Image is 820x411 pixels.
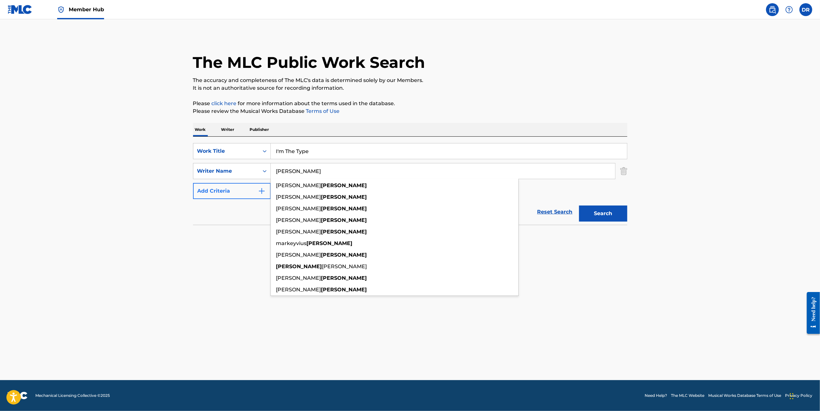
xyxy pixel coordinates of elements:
[321,194,367,200] strong: [PERSON_NAME]
[769,6,776,14] img: search
[534,205,576,219] a: Reset Search
[802,287,820,339] iframe: Resource Center
[69,6,104,13] span: Member Hub
[276,275,321,281] span: [PERSON_NAME]
[193,123,208,136] p: Work
[321,275,367,281] strong: [PERSON_NAME]
[321,182,367,188] strong: [PERSON_NAME]
[8,5,32,14] img: MLC Logo
[35,393,110,398] span: Mechanical Licensing Collective © 2025
[579,205,627,222] button: Search
[321,205,367,212] strong: [PERSON_NAME]
[321,252,367,258] strong: [PERSON_NAME]
[307,240,353,246] strong: [PERSON_NAME]
[276,240,307,246] span: markeyvius
[276,287,321,293] span: [PERSON_NAME]
[193,143,627,225] form: Search Form
[193,84,627,92] p: It is not an authoritative source for recording information.
[671,393,704,398] a: The MLC Website
[788,380,820,411] iframe: Chat Widget
[219,123,236,136] p: Writer
[790,387,794,406] div: Drag
[193,77,627,84] p: The accuracy and completeness of The MLC's data is determined solely by our Members.
[785,6,793,14] img: help
[258,187,266,195] img: 9d2ae6d4665cec9f34b9.svg
[276,229,321,235] span: [PERSON_NAME]
[57,6,65,14] img: Top Rightsholder
[276,194,321,200] span: [PERSON_NAME]
[645,393,667,398] a: Need Help?
[322,263,367,269] span: [PERSON_NAME]
[799,3,812,16] div: User Menu
[620,163,627,179] img: Delete Criterion
[193,100,627,107] p: Please for more information about the terms used in the database.
[783,3,796,16] div: Help
[248,123,271,136] p: Publisher
[193,107,627,115] p: Please review the Musical Works Database
[193,53,425,72] h1: The MLC Public Work Search
[305,108,340,114] a: Terms of Use
[276,182,321,188] span: [PERSON_NAME]
[276,205,321,212] span: [PERSON_NAME]
[321,217,367,223] strong: [PERSON_NAME]
[197,167,255,175] div: Writer Name
[708,393,781,398] a: Musical Works Database Terms of Use
[785,393,812,398] a: Privacy Policy
[321,229,367,235] strong: [PERSON_NAME]
[276,263,322,269] strong: [PERSON_NAME]
[8,392,28,399] img: logo
[276,252,321,258] span: [PERSON_NAME]
[193,183,271,199] button: Add Criteria
[197,147,255,155] div: Work Title
[212,100,237,106] a: click here
[766,3,779,16] a: Public Search
[321,287,367,293] strong: [PERSON_NAME]
[276,217,321,223] span: [PERSON_NAME]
